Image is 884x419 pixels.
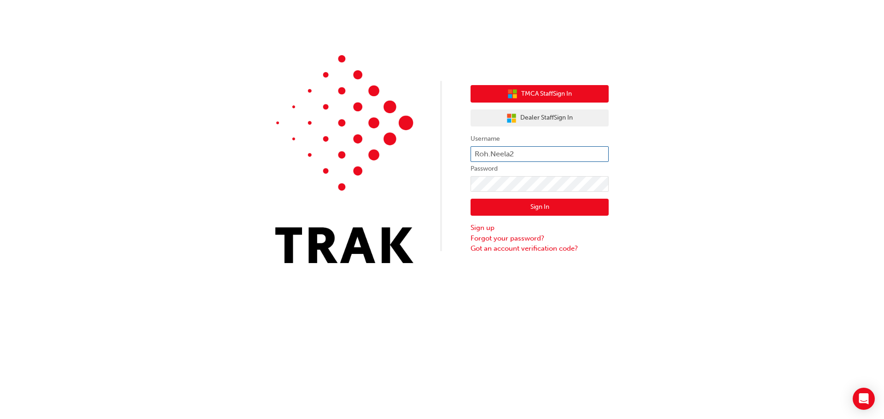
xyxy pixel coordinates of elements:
[521,89,572,99] span: TMCA Staff Sign In
[520,113,573,123] span: Dealer Staff Sign In
[471,233,609,244] a: Forgot your password?
[471,223,609,233] a: Sign up
[275,55,413,263] img: Trak
[471,163,609,174] label: Password
[853,388,875,410] div: Open Intercom Messenger
[471,85,609,103] button: TMCA StaffSign In
[471,243,609,254] a: Got an account verification code?
[471,109,609,127] button: Dealer StaffSign In
[471,199,609,216] button: Sign In
[471,133,609,144] label: Username
[471,146,609,162] input: Username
